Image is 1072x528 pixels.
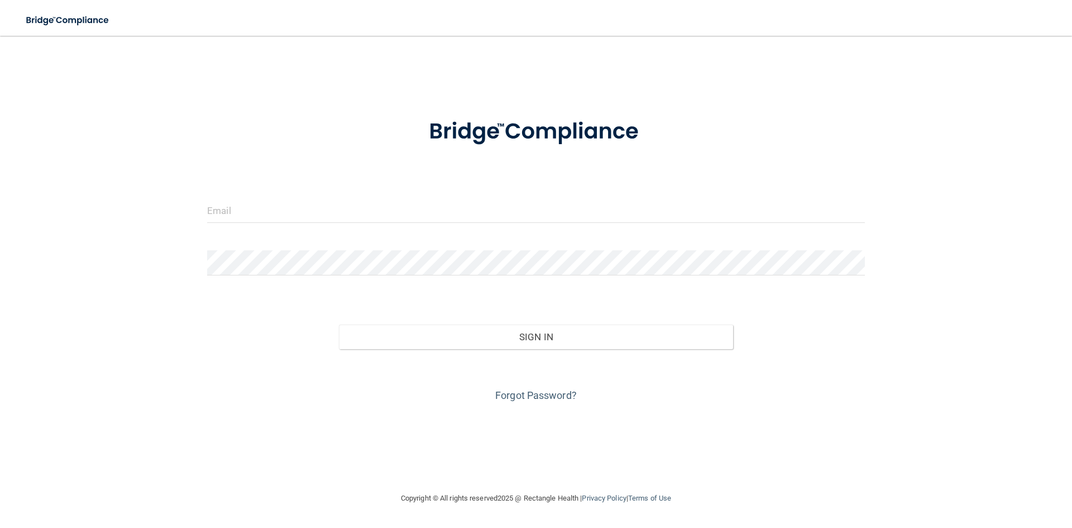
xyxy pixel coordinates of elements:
[495,389,577,401] a: Forgot Password?
[332,481,740,516] div: Copyright © All rights reserved 2025 @ Rectangle Health | |
[582,494,626,502] a: Privacy Policy
[339,325,734,349] button: Sign In
[628,494,671,502] a: Terms of Use
[17,9,119,32] img: bridge_compliance_login_screen.278c3ca4.svg
[406,103,666,161] img: bridge_compliance_login_screen.278c3ca4.svg
[207,198,865,223] input: Email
